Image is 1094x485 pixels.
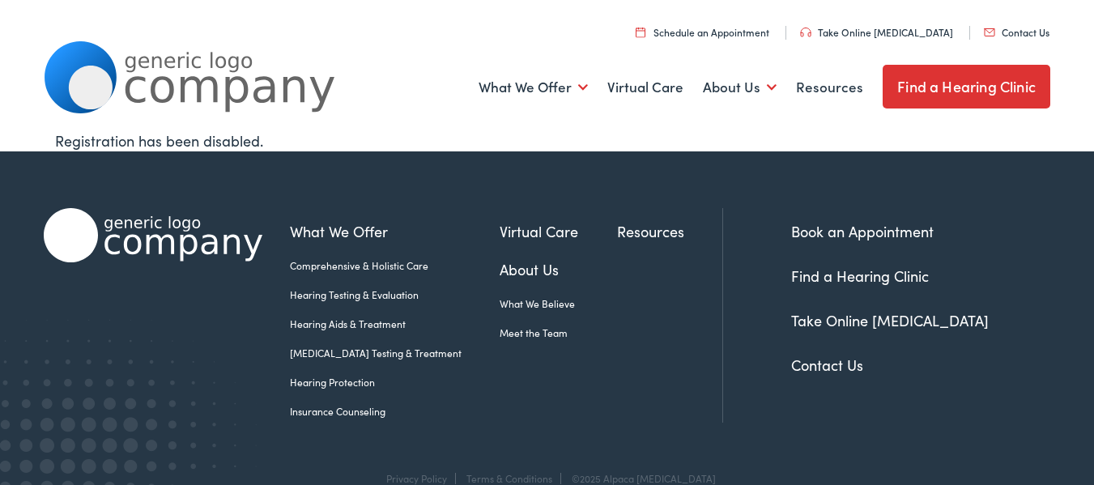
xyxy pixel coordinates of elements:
a: Find a Hearing Clinic [883,65,1050,108]
a: [MEDICAL_DATA] Testing & Treatment [290,346,500,360]
a: Hearing Protection [290,375,500,389]
div: ©2025 Alpaca [MEDICAL_DATA] [564,473,716,484]
a: What We Offer [290,220,500,242]
a: Terms & Conditions [466,471,552,485]
img: utility icon [800,28,811,37]
a: Hearing Aids & Treatment [290,317,500,331]
a: Find a Hearing Clinic [791,266,929,286]
img: utility icon [636,27,645,37]
a: Virtual Care [607,57,683,117]
a: Take Online [MEDICAL_DATA] [791,310,989,330]
a: What We Believe [500,296,616,311]
a: About Us [500,258,616,280]
div: Registration has been disabled. [55,130,1040,151]
a: Contact Us [791,355,863,375]
a: Book an Appointment [791,221,934,241]
a: Hearing Testing & Evaluation [290,287,500,302]
a: What We Offer [479,57,588,117]
a: Meet the Team [500,325,616,340]
a: Schedule an Appointment [636,25,769,39]
a: Contact Us [984,25,1049,39]
a: Insurance Counseling [290,404,500,419]
img: Alpaca Audiology [44,208,262,262]
img: utility icon [984,28,995,36]
a: Comprehensive & Holistic Care [290,258,500,273]
a: Privacy Policy [386,471,447,485]
a: About Us [703,57,777,117]
a: Virtual Care [500,220,616,242]
a: Take Online [MEDICAL_DATA] [800,25,953,39]
a: Resources [796,57,863,117]
a: Resources [617,220,722,242]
